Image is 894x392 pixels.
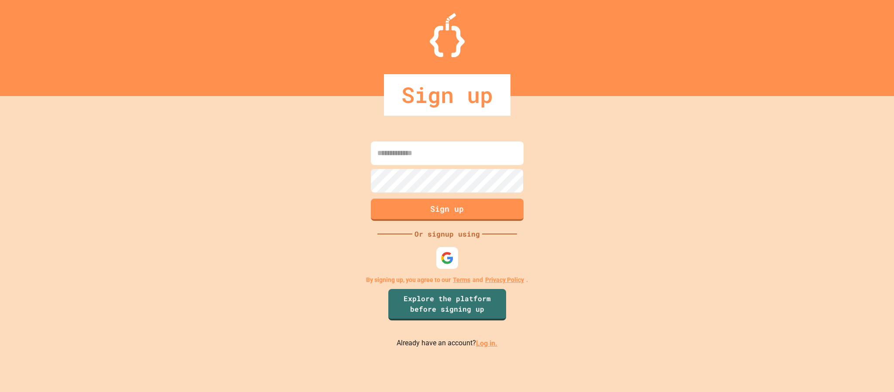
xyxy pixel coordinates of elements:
[366,275,528,285] p: By signing up, you agree to our and .
[371,199,524,221] button: Sign up
[397,338,497,349] p: Already have an account?
[430,13,465,57] img: Logo.svg
[485,275,524,285] a: Privacy Policy
[453,275,470,285] a: Terms
[388,289,506,320] a: Explore the platform before signing up
[384,74,510,116] div: Sign up
[412,229,482,239] div: Or signup using
[476,339,497,347] a: Log in.
[441,251,454,265] img: google-icon.svg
